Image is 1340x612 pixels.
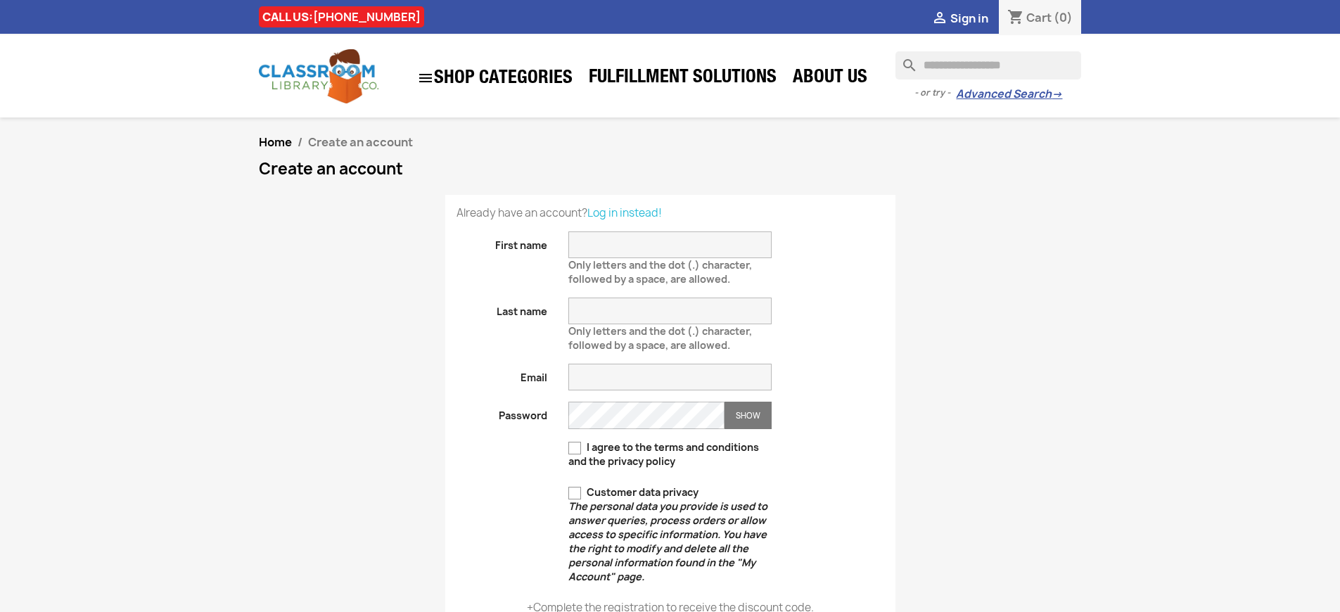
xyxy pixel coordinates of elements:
a: Log in instead! [587,205,662,220]
span: - or try - [914,86,956,100]
i:  [417,70,434,87]
a: SHOP CATEGORIES [410,63,580,94]
p: Already have an account? [457,206,884,220]
a:  Sign in [931,11,988,26]
i: shopping_cart [1007,10,1024,27]
label: Email [446,364,559,385]
i:  [931,11,948,27]
h1: Create an account [259,160,1082,177]
input: Search [895,51,1081,79]
span: Sign in [950,11,988,26]
a: Fulfillment Solutions [582,65,784,93]
a: [PHONE_NUMBER] [313,9,421,25]
span: → [1052,87,1062,101]
img: Classroom Library Company [259,49,378,103]
span: Create an account [308,134,413,150]
button: Show [725,402,772,429]
label: I agree to the terms and conditions and the privacy policy [568,440,772,468]
span: Only letters and the dot (.) character, followed by a space, are allowed. [568,253,752,286]
span: Only letters and the dot (.) character, followed by a space, are allowed. [568,319,752,352]
input: Password input [568,402,725,429]
span: (0) [1054,10,1073,25]
label: Customer data privacy [568,485,772,584]
label: First name [446,231,559,253]
label: Password [446,402,559,423]
a: Home [259,134,292,150]
em: The personal data you provide is used to answer queries, process orders or allow access to specif... [568,499,767,583]
a: Advanced Search→ [956,87,1062,101]
div: CALL US: [259,6,424,27]
span: Cart [1026,10,1052,25]
label: Last name [446,298,559,319]
a: About Us [786,65,874,93]
i: search [895,51,912,68]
